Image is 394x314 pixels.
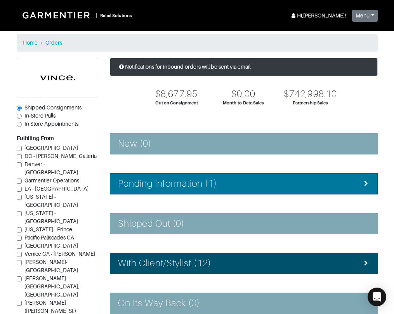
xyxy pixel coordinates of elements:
a: Orders [45,40,62,46]
div: $8,677.95 [155,88,197,100]
span: Garmentier Operations [24,177,79,184]
input: In Store Appointments [17,122,22,127]
label: Fulfilling From [17,134,54,142]
span: Shipped Consignments [24,104,82,111]
input: LA - [GEOGRAPHIC_DATA] [17,187,22,192]
input: In-Store Pulls [17,114,22,119]
input: [PERSON_NAME] - [GEOGRAPHIC_DATA], [GEOGRAPHIC_DATA] [17,276,22,281]
span: [US_STATE] - [GEOGRAPHIC_DATA] [24,210,78,224]
input: [US_STATE] - [GEOGRAPHIC_DATA] [17,211,22,216]
div: Open Intercom Messenger [368,288,386,306]
input: Venice CA - [PERSON_NAME] [17,252,22,257]
h4: On Its Way Back (0) [118,298,200,309]
h4: Pending Information (1) [118,178,217,189]
span: [PERSON_NAME]-[GEOGRAPHIC_DATA] [24,259,78,273]
span: Venice CA - [PERSON_NAME] [24,251,95,257]
input: [PERSON_NAME]-[GEOGRAPHIC_DATA] [17,260,22,265]
input: Pacific Paliscades CA [17,236,22,241]
input: [GEOGRAPHIC_DATA] [17,146,22,151]
h4: With Client/Stylist (12) [118,258,211,269]
nav: breadcrumb [17,34,378,52]
a: Home [23,40,38,46]
button: Menu [352,10,378,22]
input: Denver - [GEOGRAPHIC_DATA] [17,162,22,167]
div: Partnership Sales [293,100,328,106]
span: DC - [PERSON_NAME] Galleria [24,153,97,159]
div: Month-to-Date Sales [223,100,264,106]
span: [US_STATE] - Prince [24,226,72,232]
input: Shipped Consignments [17,106,22,111]
span: In Store Appointments [24,121,78,127]
input: DC - [PERSON_NAME] Galleria [17,154,22,159]
span: [GEOGRAPHIC_DATA] [24,243,78,249]
a: |Retail Solutions [17,6,135,24]
small: Retail Solutions [100,13,132,18]
h4: New (0) [118,138,151,149]
input: [GEOGRAPHIC_DATA] [17,244,22,249]
div: Hi, [PERSON_NAME] ! [290,12,346,20]
input: [PERSON_NAME] ([PERSON_NAME] St.) [17,301,22,306]
span: [PERSON_NAME] - [GEOGRAPHIC_DATA], [GEOGRAPHIC_DATA] [24,275,79,298]
span: [PERSON_NAME] ([PERSON_NAME] St.) [24,300,76,314]
div: Notifications for inbound orders will be sent via email. [110,58,378,76]
div: | [96,11,97,19]
span: [US_STATE] - [GEOGRAPHIC_DATA] [24,194,78,208]
div: $0.00 [231,88,255,100]
span: Denver - [GEOGRAPHIC_DATA] [24,161,78,175]
input: Garmentier Operations [17,179,22,184]
input: [US_STATE] - [GEOGRAPHIC_DATA] [17,195,22,200]
span: LA - [GEOGRAPHIC_DATA] [24,186,89,192]
img: cyAkLTq7csKWtL9WARqkkVaF.png [17,58,98,97]
img: Garmentier [18,8,96,23]
span: [GEOGRAPHIC_DATA] [24,145,78,151]
h4: Shipped Out (0) [118,218,185,229]
span: In-Store Pulls [24,113,56,119]
span: Pacific Paliscades CA [24,234,74,241]
div: $742,998.10 [284,88,337,100]
input: [US_STATE] - Prince [17,227,22,232]
div: Out on Consignment [155,100,198,106]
